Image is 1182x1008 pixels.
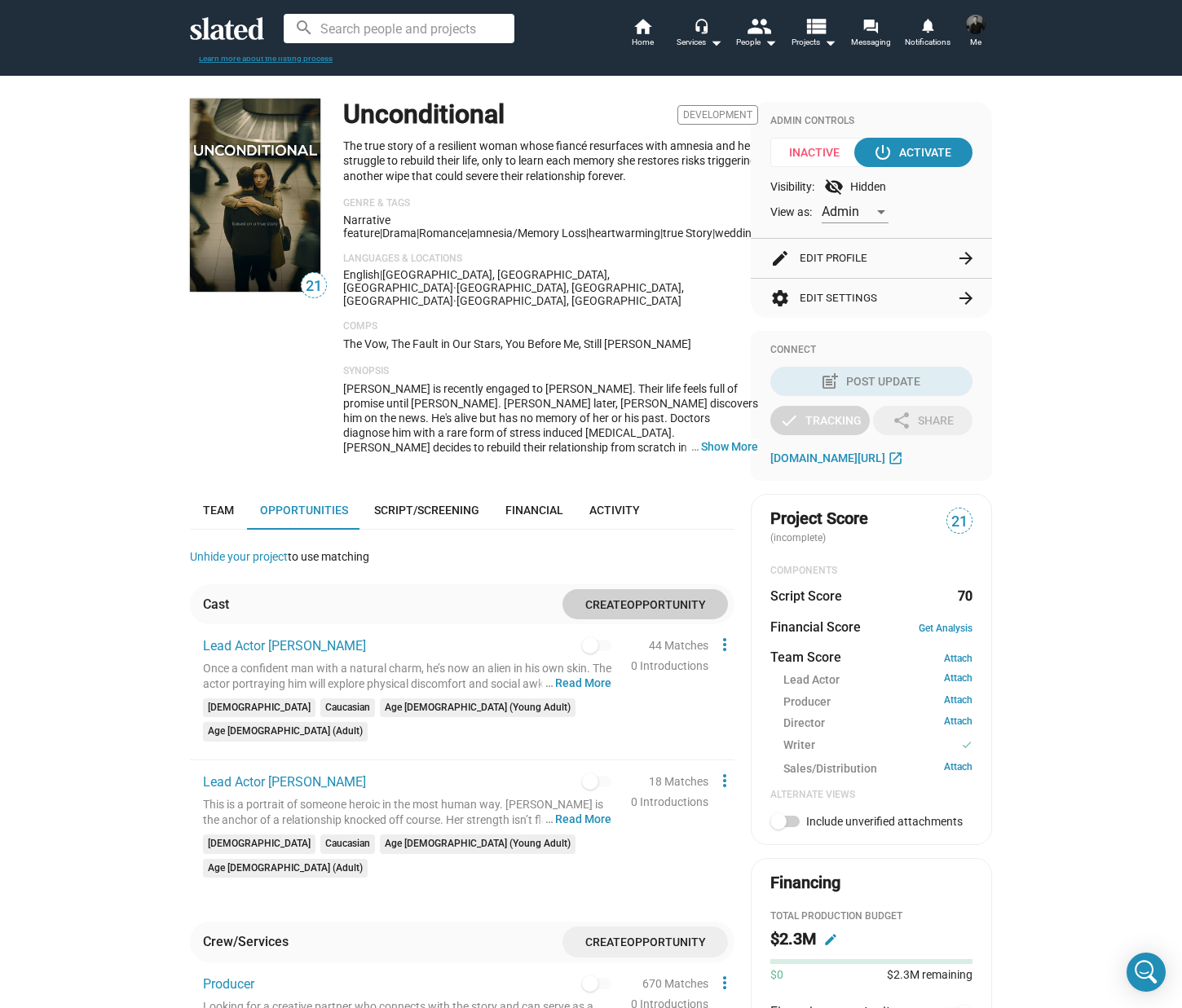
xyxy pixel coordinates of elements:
[785,16,842,52] button: Projects
[770,967,783,983] span: $0
[783,715,825,731] span: Director
[361,491,492,530] a: Script/Screening
[956,249,976,268] mat-icon: arrow_forward
[779,406,862,435] div: Tracking
[770,115,973,128] div: Admin Controls
[770,872,840,894] div: Financing
[747,14,770,37] mat-icon: people
[380,268,382,281] span: |
[343,320,758,333] p: Comps
[887,968,973,981] span: $2.3M remaining
[203,834,315,854] mat-chip: [DEMOGRAPHIC_DATA]
[770,279,973,318] button: Edit Settings
[944,694,973,710] a: Attach
[712,227,715,240] span: |
[453,294,456,307] span: ·
[677,105,758,125] span: Development
[899,16,956,52] a: Notifications
[660,227,663,240] span: |
[770,508,868,530] span: Project Score
[374,504,479,517] span: Script/Screening
[854,138,973,167] button: Activate
[851,33,891,52] span: Messaging
[770,451,885,464] span: [DOMAIN_NAME][URL]
[770,532,829,544] span: (incomplete)
[671,16,728,52] button: Services
[320,698,375,718] mat-chip: Caucasian
[419,227,467,240] span: Romance
[792,33,836,52] span: Projects
[728,16,785,52] button: People
[585,936,627,949] span: Create
[343,253,758,266] p: Languages & Locations
[804,14,827,37] mat-icon: view_list
[320,834,375,854] mat-chip: Caucasian
[694,18,708,33] mat-icon: headset_mic
[302,275,326,297] span: 21
[947,511,972,533] span: 21
[783,737,815,755] span: Writer
[783,694,831,710] span: Producer
[642,975,708,993] div: 670 Matches
[631,794,708,811] div: 0 Introductions
[633,16,652,36] mat-icon: home
[649,773,708,790] div: 18 Matches
[677,33,722,52] div: Services
[467,227,470,240] span: |
[538,676,555,691] span: …
[203,698,315,718] mat-chip: [DEMOGRAPHIC_DATA]
[770,344,973,357] div: Connect
[820,33,840,52] mat-icon: arrow_drop_down
[589,227,660,240] span: heartwarming
[203,661,611,692] div: Once a confident man with a natural charm, he’s now an alien in his own skin. The actor portrayin...
[684,439,701,454] span: …
[892,411,911,430] mat-icon: share
[770,288,790,308] mat-icon: settings
[770,588,842,605] dt: Script Score
[905,33,950,52] span: Notifications
[715,771,734,790] mat-icon: more_vert
[770,565,973,578] div: COMPONENTS
[892,406,954,435] div: Share
[961,737,973,753] mat-icon: check
[203,859,368,878] mat-chip: Age [DEMOGRAPHIC_DATA] (Adult)
[203,976,254,992] span: Producer
[562,589,728,619] button: CreateOpportunity
[453,281,456,294] span: ·
[343,281,684,307] span: [GEOGRAPHIC_DATA], [GEOGRAPHIC_DATA], [GEOGRAPHIC_DATA]
[701,439,758,454] button: …Show More
[203,774,366,790] span: Lead Actor [PERSON_NAME]
[770,205,812,220] span: View as:
[736,33,777,52] div: People
[770,448,907,468] a: [DOMAIN_NAME][URL]
[770,138,869,167] span: Inactive
[1127,953,1166,992] div: Open Intercom Messenger
[456,294,681,307] span: [GEOGRAPHIC_DATA], [GEOGRAPHIC_DATA]
[770,618,861,636] dt: Financial Score
[770,789,973,802] div: Alternate Views
[715,227,758,240] span: wedding
[783,761,877,777] span: Sales/Distribution
[343,268,380,281] span: English
[284,14,514,43] input: Search people and projects
[779,411,799,430] mat-icon: check
[715,635,734,654] mat-icon: more_vert
[589,504,640,517] span: Activity
[343,365,758,378] p: Synopsis
[343,382,758,586] span: [PERSON_NAME] is recently engaged to [PERSON_NAME]. Their life feels full of promise until [PERSO...
[944,715,973,731] a: Attach
[380,227,382,240] span: |
[585,598,627,611] span: Create
[944,672,973,688] a: Attach
[260,504,348,517] span: Opportunities
[818,927,844,953] button: Edit budget
[199,54,333,63] a: Learn more about the listing process
[631,658,708,675] div: 0 Introductions
[380,698,576,718] mat-chip: Age [DEMOGRAPHIC_DATA] (Young Adult)
[873,143,893,162] mat-icon: power_settings_new
[823,367,920,396] div: Post Update
[770,928,816,950] h2: $2.3M
[203,596,229,613] div: Cast
[632,33,654,52] span: Home
[770,910,973,923] div: Total Production budget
